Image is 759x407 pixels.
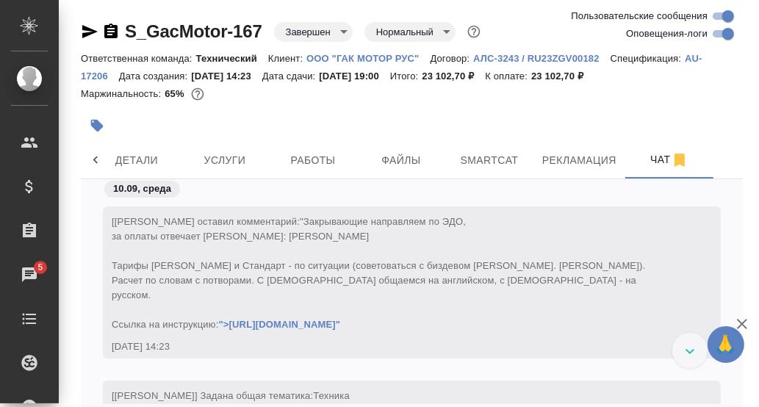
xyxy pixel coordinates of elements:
span: [[PERSON_NAME] оставил комментарий: [112,216,648,330]
p: 23 102,70 ₽ [422,71,485,82]
p: 65% [165,88,187,99]
button: 6645.83 RUB; [188,84,207,104]
span: Услуги [190,151,260,170]
button: Завершен [281,26,335,38]
button: Скопировать ссылку [102,23,120,40]
span: Детали [101,151,172,170]
a: ">[URL][DOMAIN_NAME]" [219,319,341,330]
p: [DATE] 19:00 [319,71,390,82]
div: Завершен [364,22,456,42]
span: Оповещения-логи [626,26,708,41]
span: "Закрывающие направляем по ЭДО, за оплаты отвечает [PERSON_NAME]: [PERSON_NAME] Тарифы [PERSON_NA... [112,216,648,330]
span: Работы [278,151,348,170]
span: [[PERSON_NAME]] Задана общая тематика: [112,390,350,401]
p: АЛС-3243 / RU23ZGV00182 [473,53,610,64]
button: Доп статусы указывают на важность/срочность заказа [464,22,483,41]
span: Пользовательские сообщения [571,9,708,24]
a: АЛС-3243 / RU23ZGV00182 [473,51,610,64]
div: Завершен [274,22,353,42]
a: S_GacMotor-167 [125,21,262,41]
p: Спецификация: [611,53,685,64]
button: 🙏 [708,326,744,363]
a: 5 [4,256,55,293]
button: Добавить тэг [81,109,113,142]
span: 🙏 [713,329,738,360]
p: Договор: [431,53,474,64]
a: ООО "ГАК МОТОР РУС" [306,51,430,64]
p: Итого: [390,71,422,82]
span: Техника [313,390,350,401]
p: К оплате: [485,71,531,82]
p: Технический [196,53,268,64]
span: Рекламация [542,151,616,170]
p: 10.09, среда [113,181,171,196]
span: 5 [29,260,51,275]
p: ООО "ГАК МОТОР РУС" [306,53,430,64]
button: Скопировать ссылку для ЯМессенджера [81,23,98,40]
button: Нормальный [372,26,438,38]
p: [DATE] 14:23 [191,71,262,82]
span: Файлы [366,151,436,170]
span: Smartcat [454,151,525,170]
p: Ответственная команда: [81,53,196,64]
p: Маржинальность: [81,88,165,99]
p: Дата сдачи: [262,71,319,82]
span: Чат [634,151,705,169]
p: Дата создания: [119,71,191,82]
p: 23 102,70 ₽ [531,71,594,82]
p: Клиент: [268,53,306,64]
div: [DATE] 14:23 [112,339,669,354]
